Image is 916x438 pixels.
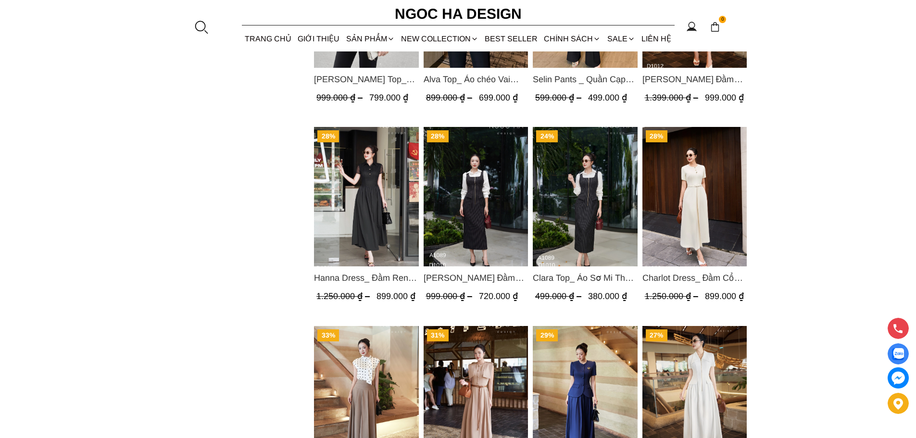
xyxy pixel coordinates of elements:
[604,26,638,51] a: SALE
[533,271,638,285] a: Link to Clara Top_ Áo Sơ Mi Thô Cổ Đức Màu Trắng A1089
[719,16,727,24] span: 0
[642,73,747,86] a: Link to Catherine Dress_ Đầm Ren Đính Hoa Túi Màu Kem D1012
[588,291,627,301] span: 380.000 ₫
[642,73,747,86] span: [PERSON_NAME] Đầm Ren Đính Hoa Túi Màu Kem D1012
[533,127,638,266] a: Product image - Clara Top_ Áo Sơ Mi Thô Cổ Đức Màu Trắng A1089
[423,127,528,266] a: Product image - Mary Dress_ Đầm Kẻ Sọc Sát Nách Khóa Đồng D1010
[642,127,747,266] a: Product image - Charlot Dress_ Đầm Cổ Tròn Xếp Ly Giữa Kèm Đai Màu Kem D1009
[533,127,638,266] img: Clara Top_ Áo Sơ Mi Thô Cổ Đức Màu Trắng A1089
[642,127,747,266] img: Charlot Dress_ Đầm Cổ Tròn Xếp Ly Giữa Kèm Đai Màu Kem D1009
[314,73,419,86] a: Link to Fiona Top_ Áo Vest Cách Điệu Cổ Ngang Vạt Chéo Tay Cộc Màu Trắng A936
[535,291,584,301] span: 499.000 ₫
[888,343,909,364] a: Display image
[642,271,747,285] a: Link to Charlot Dress_ Đầm Cổ Tròn Xếp Ly Giữa Kèm Đai Màu Kem D1009
[423,127,528,266] img: Mary Dress_ Đầm Kẻ Sọc Sát Nách Khóa Đồng D1010
[295,26,343,51] a: GIỚI THIỆU
[704,291,743,301] span: 899.000 ₫
[423,73,528,86] a: Link to Alva Top_ Áo chéo Vai Kèm Đai Màu Be A822
[316,291,372,301] span: 1.250.000 ₫
[314,127,419,266] img: Hanna Dress_ Đầm Ren Mix Vải Thô Màu Đen D1011
[314,271,419,285] a: Link to Hanna Dress_ Đầm Ren Mix Vải Thô Màu Đen D1011
[386,2,530,25] a: Ngoc Ha Design
[892,348,904,360] img: Display image
[541,26,604,51] div: Chính sách
[710,22,720,32] img: img-CART-ICON-ksit0nf1
[888,367,909,388] a: messenger
[535,93,584,102] span: 599.000 ₫
[482,26,541,51] a: BEST SELLER
[644,93,700,102] span: 1.399.000 ₫
[343,26,398,51] div: SẢN PHẨM
[423,73,528,86] span: Alva Top_ Áo chéo Vai Kèm Đai Màu Be A822
[704,93,743,102] span: 999.000 ₫
[478,93,517,102] span: 699.000 ₫
[423,271,528,285] span: [PERSON_NAME] Đầm Kẻ Sọc Sát Nách Khóa Đồng D1010
[426,93,474,102] span: 899.000 ₫
[638,26,674,51] a: LIÊN HỆ
[533,73,638,86] a: Link to Selin Pants _ Quần Cạp Cao Xếp Ly Giữa 2 màu Đen, Cam - Q007
[533,271,638,285] span: Clara Top_ Áo Sơ Mi Thô Cổ Đức Màu Trắng A1089
[314,271,419,285] span: Hanna Dress_ Đầm Ren Mix Vải Thô Màu Đen D1011
[398,26,481,51] a: NEW COLLECTION
[423,271,528,285] a: Link to Mary Dress_ Đầm Kẻ Sọc Sát Nách Khóa Đồng D1010
[426,291,474,301] span: 999.000 ₫
[314,127,419,266] a: Product image - Hanna Dress_ Đầm Ren Mix Vải Thô Màu Đen D1011
[642,271,747,285] span: Charlot Dress_ Đầm Cổ Tròn Xếp Ly Giữa Kèm Đai Màu Kem D1009
[478,291,517,301] span: 720.000 ₫
[314,73,419,86] span: [PERSON_NAME] Top_ Áo Vest Cách Điệu Cổ Ngang Vạt Chéo Tay Cộc Màu Trắng A936
[644,291,700,301] span: 1.250.000 ₫
[533,73,638,86] span: Selin Pants _ Quần Cạp Cao Xếp Ly Giữa 2 màu Đen, Cam - Q007
[242,26,295,51] a: TRANG CHỦ
[376,291,415,301] span: 899.000 ₫
[369,93,408,102] span: 799.000 ₫
[588,93,627,102] span: 499.000 ₫
[316,93,365,102] span: 999.000 ₫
